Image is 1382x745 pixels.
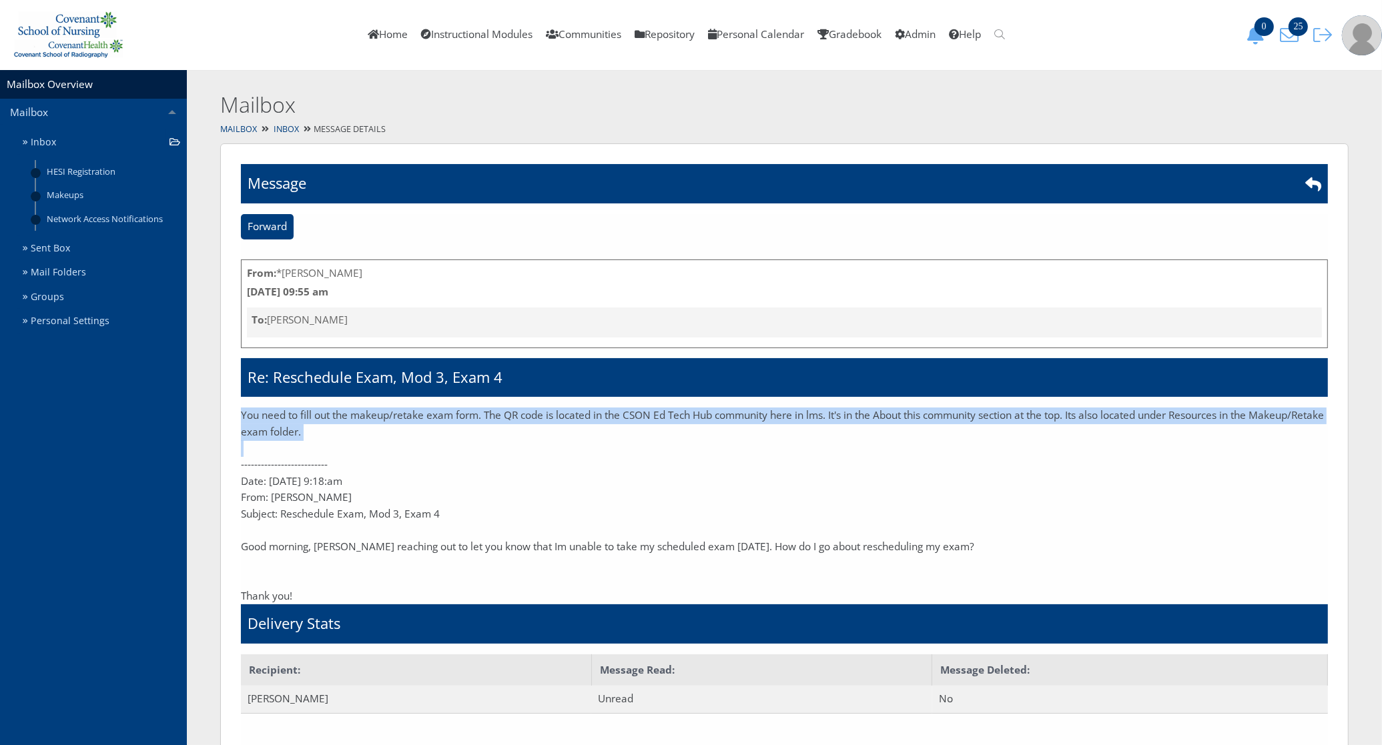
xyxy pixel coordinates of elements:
[1342,15,1382,55] img: user-profile-default-picture.png
[247,265,1322,284] div: *[PERSON_NAME]
[220,123,257,135] a: Mailbox
[1275,27,1309,41] a: 25
[932,654,1328,686] td: Message Deleted:
[36,160,187,183] a: HESI Registration
[247,266,276,280] strong: From:
[1289,17,1308,36] span: 25
[241,440,1328,522] p: -------------------------- Date: [DATE] 9:18:am From: [PERSON_NAME] Subject: Reschedule Exam, Mod...
[17,236,187,261] a: Sent Box
[17,260,187,285] a: Mail Folders
[591,686,932,714] td: Unread
[17,309,187,333] a: Personal Settings
[1255,17,1274,36] span: 0
[248,367,502,388] h1: Re: Reschedule Exam, Mod 3, Exam 4
[36,207,187,230] a: Network Access Notifications
[1242,25,1275,45] button: 0
[241,539,1328,556] p: Good morning, [PERSON_NAME] reaching out to let you know that Im unable to take my scheduled exam...
[1275,25,1309,45] button: 25
[241,588,1328,605] p: Thank you!
[220,90,1092,120] h2: Mailbox
[274,123,299,135] a: Inbox
[247,285,328,299] strong: [DATE] 09:55 am
[241,686,591,714] td: [PERSON_NAME]
[591,654,932,686] td: Message Read:
[248,173,306,193] h1: Message
[252,313,267,327] strong: To:
[7,77,93,91] a: Mailbox Overview
[932,686,1328,714] td: No
[241,654,591,686] td: Recipient:
[36,183,187,207] a: Makeups
[241,408,1328,440] p: You need to fill out the makeup/retake exam form. The QR code is located in the CSON Ed Tech Hub ...
[1242,27,1275,41] a: 0
[187,120,1382,139] div: Message Details
[248,613,340,634] h1: Delivery Stats
[247,307,1322,337] div: [PERSON_NAME]
[241,214,294,239] input: Forward
[17,130,187,155] a: Inbox
[1305,176,1321,192] i: Go Back
[17,285,187,309] a: Groups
